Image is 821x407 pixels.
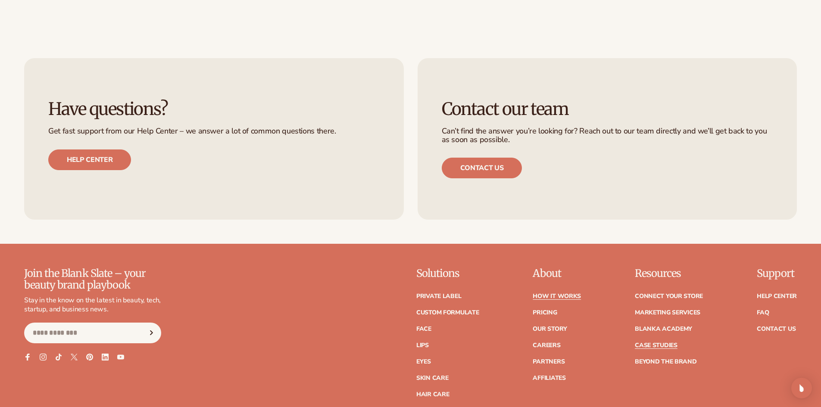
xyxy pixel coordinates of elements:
[442,127,773,144] p: Can’t find the answer you’re looking for? Reach out to our team directly and we’ll get back to yo...
[757,293,797,299] a: Help Center
[533,326,567,332] a: Our Story
[533,268,581,279] p: About
[533,342,560,348] a: Careers
[416,293,461,299] a: Private label
[757,326,796,332] a: Contact Us
[533,375,565,381] a: Affiliates
[416,342,429,348] a: Lips
[48,127,380,136] p: Get fast support from our Help Center – we answer a lot of common questions there.
[24,268,161,291] p: Join the Blank Slate – your beauty brand playbook
[416,359,431,365] a: Eyes
[533,293,581,299] a: How It Works
[757,310,769,316] a: FAQ
[142,323,161,343] button: Subscribe
[791,378,812,398] div: Open Intercom Messenger
[416,326,431,332] a: Face
[533,359,565,365] a: Partners
[635,268,703,279] p: Resources
[635,293,703,299] a: Connect your store
[416,268,479,279] p: Solutions
[757,268,797,279] p: Support
[48,149,131,170] a: Help center
[48,99,380,118] h3: Have questions?
[416,391,449,398] a: Hair Care
[24,296,161,314] p: Stay in the know on the latest in beauty, tech, startup, and business news.
[442,158,522,178] a: Contact us
[416,310,479,316] a: Custom formulate
[442,99,773,118] h3: Contact our team
[533,310,557,316] a: Pricing
[416,375,448,381] a: Skin Care
[635,326,692,332] a: Blanka Academy
[635,359,697,365] a: Beyond the brand
[635,342,677,348] a: Case Studies
[635,310,700,316] a: Marketing services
